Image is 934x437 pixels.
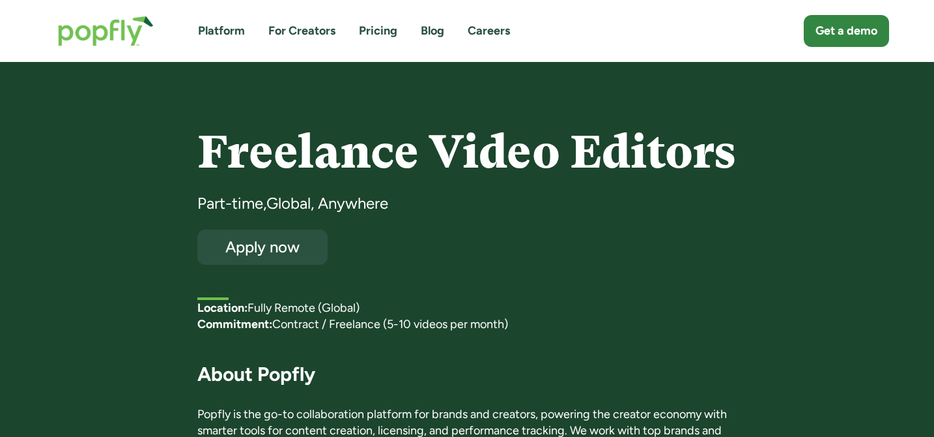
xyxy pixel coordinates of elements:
a: Blog [421,23,444,39]
strong: Commitment: [197,317,272,331]
a: Pricing [359,23,397,39]
p: ‍ Fully Remote (Global) Contract / Freelance (5-10 videos per month) [197,300,737,333]
div: Global, Anywhere [266,193,388,214]
div: , [263,193,266,214]
strong: About Popfly [197,362,315,386]
a: Careers [468,23,510,39]
strong: Location: [197,301,248,315]
div: Part-time [197,193,263,214]
div: Apply now [209,239,316,255]
h4: Freelance Video Editors [197,127,737,177]
h5: First listed: [197,280,257,297]
div: [DATE] [268,280,737,297]
a: Apply now [197,230,328,265]
a: For Creators [268,23,335,39]
a: Platform [198,23,245,39]
a: home [45,3,167,59]
a: Get a demo [804,15,889,47]
div: Get a demo [815,23,877,39]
